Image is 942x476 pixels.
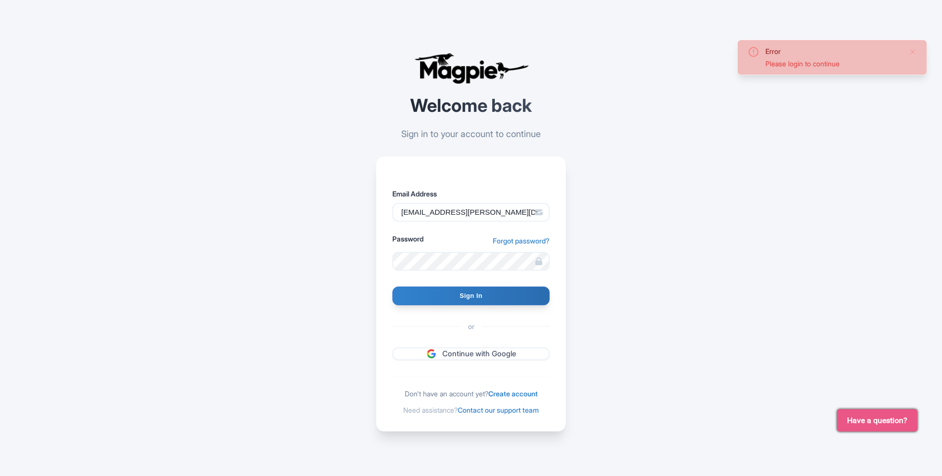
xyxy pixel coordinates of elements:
img: logo-ab69f6fb50320c5b225c76a69d11143b.png [412,52,530,84]
button: Have a question? [837,409,917,431]
p: Sign in to your account to continue [376,127,566,141]
span: or [460,321,482,332]
a: Create account [488,389,538,398]
div: Need assistance? [392,405,550,415]
a: Forgot password? [493,236,550,246]
div: Don't have an account yet? [392,388,550,399]
label: Email Address [392,189,550,199]
label: Password [392,234,424,244]
span: Have a question? [847,415,907,427]
div: Please login to continue [765,58,901,69]
a: Contact our support team [458,406,539,414]
a: Continue with Google [392,347,550,361]
button: Close [909,46,917,58]
h2: Welcome back [376,96,566,116]
div: Error [765,46,901,56]
input: Enter your email address [392,203,550,222]
input: Sign In [392,286,550,305]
